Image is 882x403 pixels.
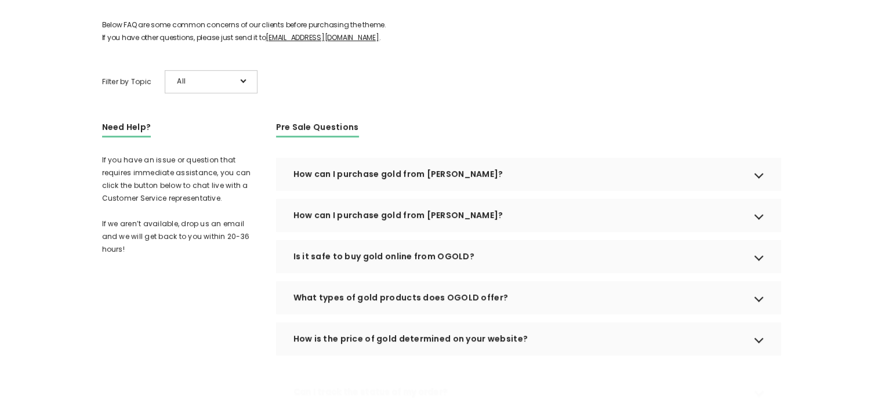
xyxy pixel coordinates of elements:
div: How can I purchase gold from [PERSON_NAME]? [276,158,781,190]
div: Is it safe to buy gold online from OGOLD? [276,240,781,273]
div: How can I purchase gold from [PERSON_NAME]? [276,199,781,231]
p: Below FAQ are some common concerns of our clients before purchasing the theme. If you have other ... [102,19,781,44]
span: If you have an issue or question that requires immediate assistance, you can click the button bel... [102,155,251,254]
div: What types of gold products does OGOLD offer? [276,281,781,314]
span: Filter by Topic [102,75,152,88]
h3: Pre Sale Questions [276,121,359,137]
div: How is the price of gold determined on your website? [276,322,781,355]
span: All [177,75,235,88]
h3: Need Help? [102,121,151,137]
div: All [165,70,257,93]
a: [EMAIL_ADDRESS][DOMAIN_NAME] [266,32,379,42]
